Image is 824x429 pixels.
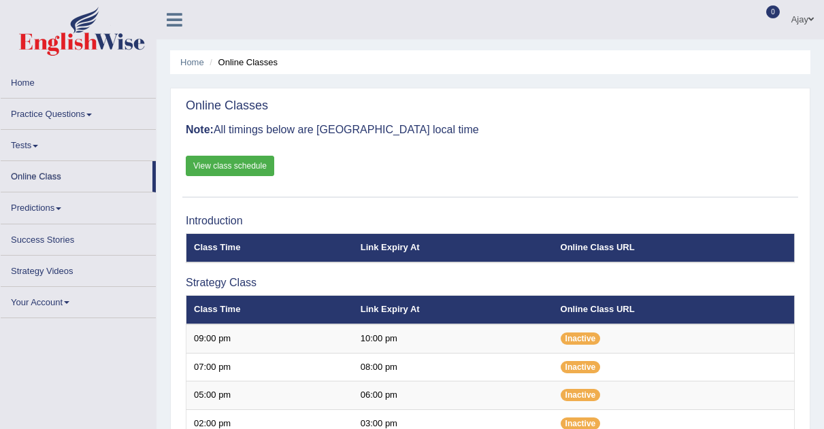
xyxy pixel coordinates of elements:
[186,353,353,381] td: 07:00 pm
[186,215,795,227] h3: Introduction
[206,56,278,69] li: Online Classes
[186,124,795,136] h3: All timings below are [GEOGRAPHIC_DATA] local time
[353,296,553,324] th: Link Expiry At
[186,324,353,353] td: 09:00 pm
[186,99,268,113] h2: Online Classes
[353,324,553,353] td: 10:00 pm
[353,353,553,381] td: 08:00 pm
[1,67,156,94] a: Home
[1,224,156,251] a: Success Stories
[186,156,274,176] a: View class schedule
[766,5,780,18] span: 0
[561,361,601,373] span: Inactive
[1,256,156,282] a: Strategy Videos
[1,161,152,188] a: Online Class
[186,277,795,289] h3: Strategy Class
[180,57,204,67] a: Home
[186,296,353,324] th: Class Time
[1,130,156,156] a: Tests
[553,296,795,324] th: Online Class URL
[1,99,156,125] a: Practice Questions
[353,381,553,410] td: 06:00 pm
[553,234,795,262] th: Online Class URL
[561,332,601,345] span: Inactive
[353,234,553,262] th: Link Expiry At
[186,381,353,410] td: 05:00 pm
[1,192,156,219] a: Predictions
[1,287,156,313] a: Your Account
[186,124,214,135] b: Note:
[561,389,601,401] span: Inactive
[186,234,353,262] th: Class Time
